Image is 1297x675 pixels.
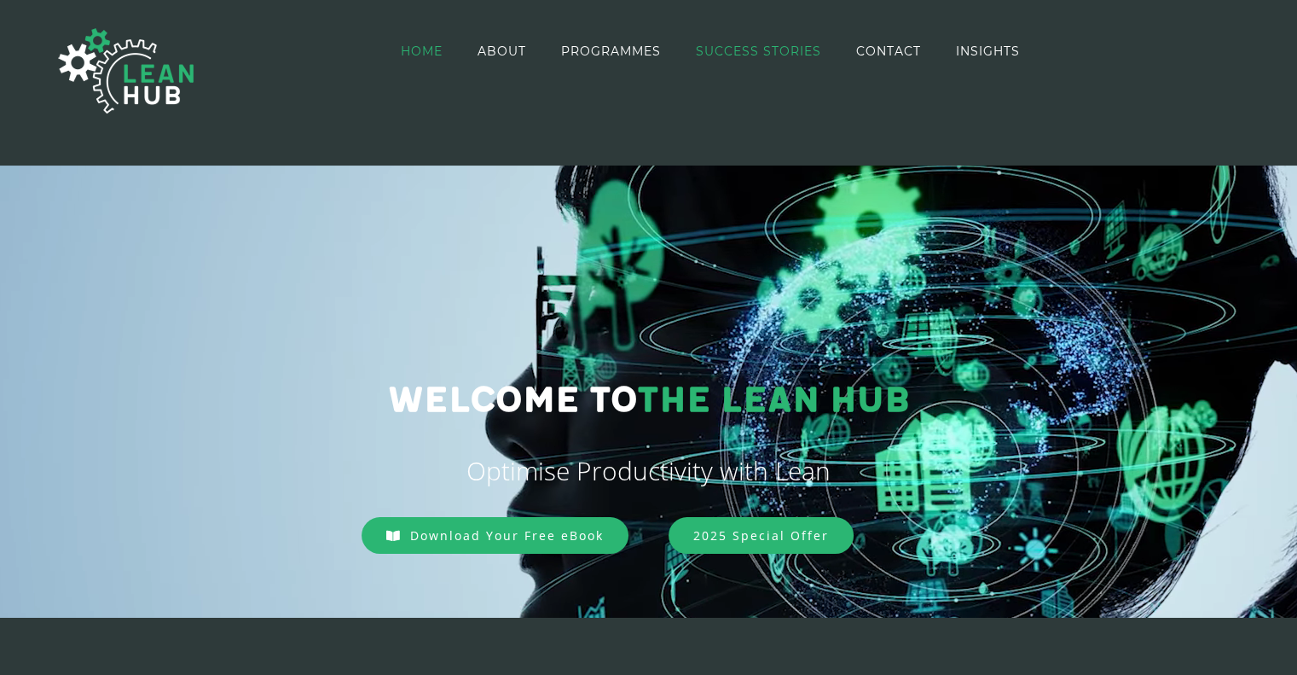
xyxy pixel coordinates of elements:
[696,45,821,57] span: SUCCESS STORIES
[561,2,661,100] a: PROGRAMMES
[388,379,637,422] span: Welcome to
[401,2,1020,100] nav: Main Menu
[561,45,661,57] span: PROGRAMMES
[466,453,831,488] span: Optimise Productivity with Lean
[478,45,526,57] span: ABOUT
[956,45,1020,57] span: INSIGHTS
[637,379,909,422] span: THE LEAN HUB
[856,2,921,100] a: CONTACT
[401,2,443,100] a: HOME
[956,2,1020,100] a: INSIGHTS
[41,10,211,131] img: The Lean Hub | Optimising productivity with Lean Logo
[856,45,921,57] span: CONTACT
[478,2,526,100] a: ABOUT
[401,45,443,57] span: HOME
[410,527,604,544] span: Download Your Free eBook
[362,517,628,554] a: Download Your Free eBook
[696,2,821,100] a: SUCCESS STORIES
